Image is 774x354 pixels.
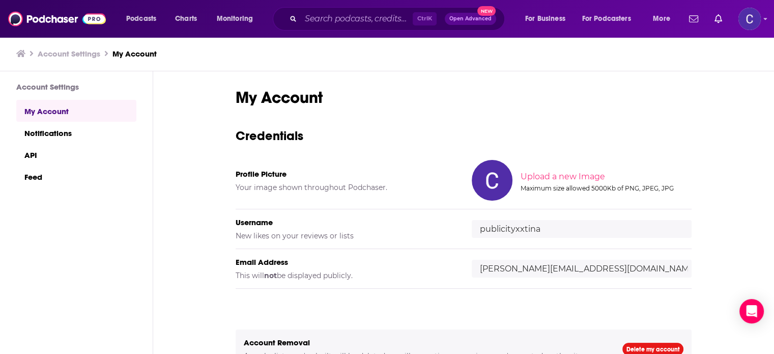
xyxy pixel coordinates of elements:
div: Maximum size allowed 5000Kb of PNG, JPEG, JPG [521,184,690,192]
button: open menu [210,11,266,27]
a: Show notifications dropdown [710,10,726,28]
a: Feed [16,166,136,187]
button: open menu [576,11,646,27]
span: Charts [175,12,197,26]
span: Open Advanced [449,16,492,21]
img: User Profile [738,8,761,30]
a: My Account [112,49,157,59]
h5: Account Removal [244,338,606,347]
span: For Business [525,12,565,26]
span: Monitoring [217,12,253,26]
h3: Credentials [236,128,692,144]
span: For Podcasters [582,12,631,26]
button: open menu [119,11,169,27]
a: API [16,144,136,166]
h5: Username [236,217,455,227]
div: Search podcasts, credits, & more... [282,7,514,31]
span: Podcasts [126,12,156,26]
button: open menu [518,11,578,27]
div: Open Intercom Messenger [739,299,764,323]
a: My Account [16,100,136,122]
h5: New likes on your reviews or lists [236,231,455,240]
input: email [472,260,692,278]
span: New [477,6,496,16]
h5: Profile Picture [236,169,455,179]
button: Open AdvancedNew [445,13,496,25]
a: Account Settings [38,49,100,59]
span: Ctrl K [413,12,437,25]
input: username [472,220,692,238]
img: Podchaser - Follow, Share and Rate Podcasts [8,9,106,29]
button: open menu [646,11,683,27]
h1: My Account [236,88,692,107]
span: Logged in as publicityxxtina [738,8,761,30]
h5: Email Address [236,257,455,267]
button: Show profile menu [738,8,761,30]
h5: This will be displayed publicly. [236,271,455,280]
a: Notifications [16,122,136,144]
b: not [264,271,277,280]
h3: Account Settings [16,82,136,92]
img: Your profile image [472,160,512,201]
span: More [653,12,670,26]
a: Show notifications dropdown [685,10,702,28]
a: Charts [168,11,203,27]
h5: Your image shown throughout Podchaser. [236,183,455,192]
input: Search podcasts, credits, & more... [301,11,413,27]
